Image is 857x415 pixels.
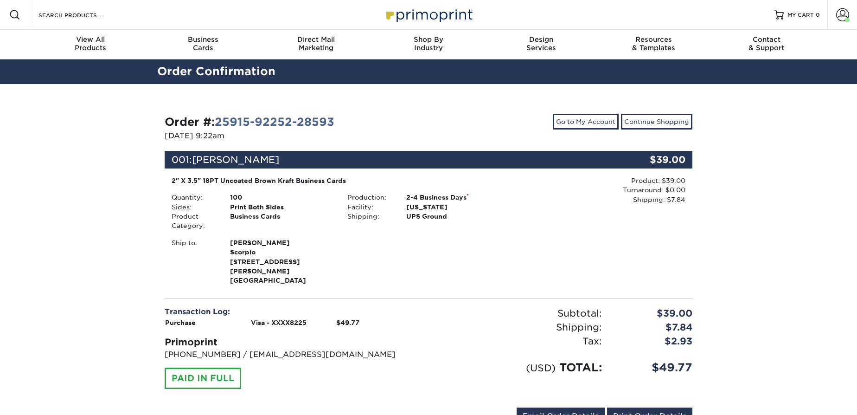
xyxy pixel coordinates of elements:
[147,35,260,52] div: Cards
[223,202,340,212] div: Print Both Sides
[38,9,128,20] input: SEARCH PRODUCTS.....
[223,193,340,202] div: 100
[399,202,517,212] div: [US_STATE]
[230,238,333,285] strong: [GEOGRAPHIC_DATA]
[165,349,422,360] p: [PHONE_NUMBER] / [EMAIL_ADDRESS][DOMAIN_NAME]
[165,368,241,389] div: PAID IN FULL
[382,5,475,25] img: Primoprint
[428,306,609,320] div: Subtotal:
[230,247,333,257] span: Scorpio
[710,35,823,52] div: & Support
[597,35,710,52] div: & Templates
[485,35,597,52] div: Services
[559,361,602,374] span: TOTAL:
[215,115,334,129] a: 25915-92252-28593
[165,202,223,212] div: Sides:
[150,63,707,80] h2: Order Confirmation
[609,359,699,376] div: $49.77
[165,130,422,142] p: [DATE] 9:22am
[340,212,399,221] div: Shipping:
[428,320,609,334] div: Shipping:
[165,193,223,202] div: Quantity:
[609,306,699,320] div: $39.00
[223,212,340,231] div: Business Cards
[251,319,307,326] strong: Visa - XXXX8225
[485,30,597,59] a: DesignServices
[340,202,399,212] div: Facility:
[165,306,422,318] div: Transaction Log:
[165,212,223,231] div: Product Category:
[260,35,372,44] span: Direct Mail
[165,335,422,349] div: Primoprint
[165,115,334,129] strong: Order #:
[372,35,485,44] span: Shop By
[230,238,333,247] span: [PERSON_NAME]
[165,151,604,169] div: 001:
[485,35,597,44] span: Design
[165,319,196,326] strong: Purchase
[517,176,685,204] div: Product: $39.00 Turnaround: $0.00 Shipping: $7.84
[34,30,147,59] a: View AllProducts
[604,151,692,169] div: $39.00
[597,30,710,59] a: Resources& Templates
[428,334,609,348] div: Tax:
[609,334,699,348] div: $2.93
[172,176,510,185] div: 2" X 3.5" 18PT Uncoated Brown Kraft Business Cards
[230,257,333,276] span: [STREET_ADDRESS][PERSON_NAME]
[597,35,710,44] span: Resources
[336,319,359,326] strong: $49.77
[816,12,820,18] span: 0
[147,35,260,44] span: Business
[34,35,147,52] div: Products
[372,35,485,52] div: Industry
[710,30,823,59] a: Contact& Support
[609,320,699,334] div: $7.84
[399,193,517,202] div: 2-4 Business Days
[710,35,823,44] span: Contact
[147,30,260,59] a: BusinessCards
[372,30,485,59] a: Shop ByIndustry
[192,154,279,165] span: [PERSON_NAME]
[621,114,692,130] a: Continue Shopping
[165,238,223,285] div: Ship to:
[34,35,147,44] span: View All
[260,35,372,52] div: Marketing
[787,11,814,19] span: MY CART
[526,362,556,374] small: (USD)
[399,212,517,221] div: UPS Ground
[340,193,399,202] div: Production:
[553,114,619,130] a: Go to My Account
[260,30,372,59] a: Direct MailMarketing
